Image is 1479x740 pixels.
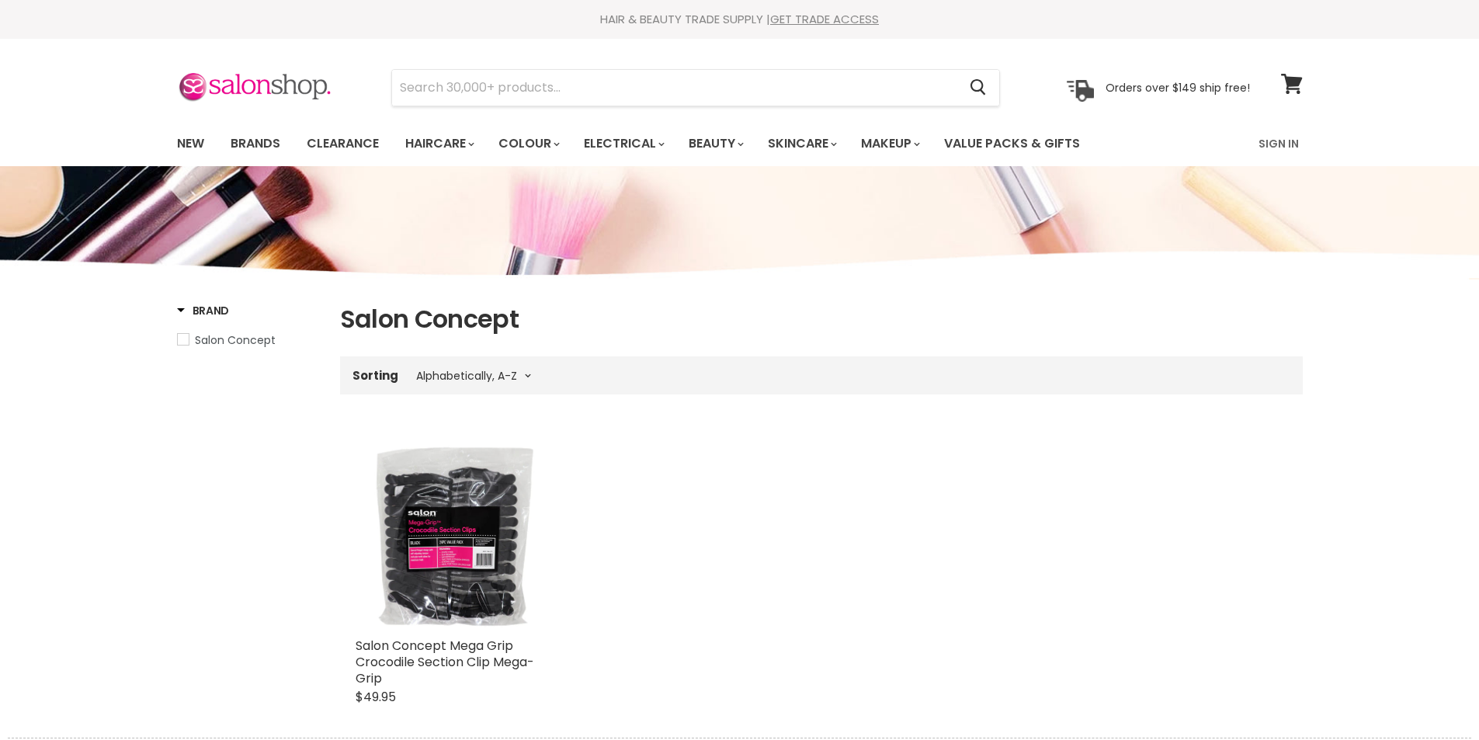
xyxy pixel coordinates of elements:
[295,127,391,160] a: Clearance
[487,127,569,160] a: Colour
[219,127,292,160] a: Brands
[340,303,1303,335] h1: Salon Concept
[572,127,674,160] a: Electrical
[770,11,879,27] a: GET TRADE ACCESS
[177,332,321,349] a: Salon Concept
[177,303,230,318] h3: Brand
[165,121,1171,166] ul: Main menu
[756,127,846,160] a: Skincare
[394,127,484,160] a: Haircare
[356,432,554,630] a: Salon Concept Mega Grip Crocodile Section Clip Mega-Grip Salon Concept Mega Grip Crocodile Sectio...
[391,69,1000,106] form: Product
[158,12,1322,27] div: HAIR & BEAUTY TRADE SUPPLY |
[158,121,1322,166] nav: Main
[677,127,753,160] a: Beauty
[958,70,999,106] button: Search
[356,432,554,630] img: Salon Concept Mega Grip Crocodile Section Clip Mega-Grip
[1106,80,1250,94] p: Orders over $149 ship free!
[932,127,1092,160] a: Value Packs & Gifts
[392,70,958,106] input: Search
[352,369,398,382] label: Sorting
[1249,127,1308,160] a: Sign In
[195,332,276,348] span: Salon Concept
[356,688,396,706] span: $49.95
[849,127,929,160] a: Makeup
[356,637,534,687] a: Salon Concept Mega Grip Crocodile Section Clip Mega-Grip
[165,127,216,160] a: New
